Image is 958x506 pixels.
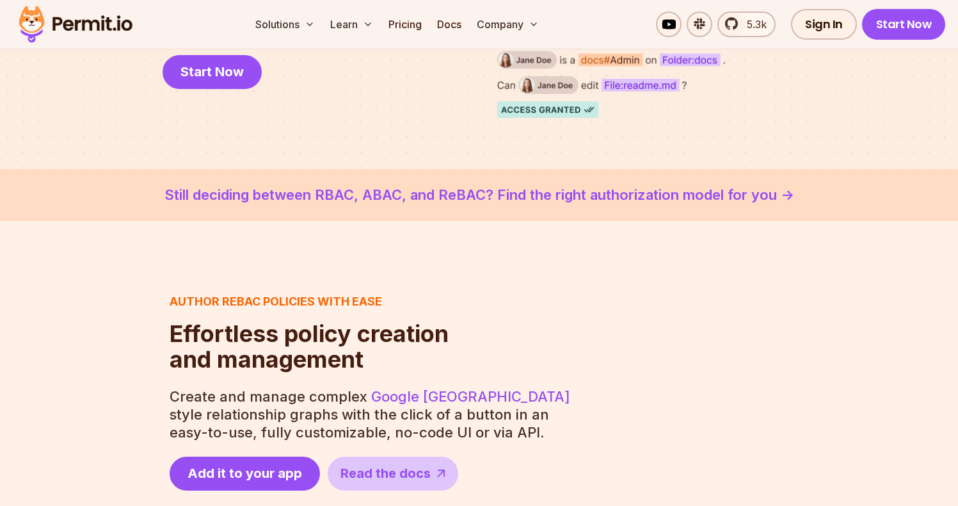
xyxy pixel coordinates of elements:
[791,9,857,40] a: Sign In
[717,12,776,37] a: 5.3k
[163,55,262,89] a: Start Now
[170,388,573,441] p: Create and manage complex style relationship graphs with the click of a button in an easy-to-use,...
[170,457,320,491] a: Add it to your app
[180,63,244,81] span: Start Now
[325,12,378,37] button: Learn
[862,9,946,40] a: Start Now
[13,3,138,46] img: Permit logo
[328,457,458,491] a: Read the docs
[188,464,302,482] span: Add it to your app
[170,321,449,347] span: Effortless policy creation
[170,293,449,311] h3: Author ReBAC policies with ease
[432,12,467,37] a: Docs
[340,464,431,482] span: Read the docs
[250,12,320,37] button: Solutions
[739,17,767,32] span: 5.3k
[472,12,544,37] button: Company
[371,388,570,405] a: Google [GEOGRAPHIC_DATA]
[31,184,927,206] a: Still deciding between RBAC, ABAC, and ReBAC? Find the right authorization model for you ->
[383,12,427,37] a: Pricing
[170,321,449,372] h2: and management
